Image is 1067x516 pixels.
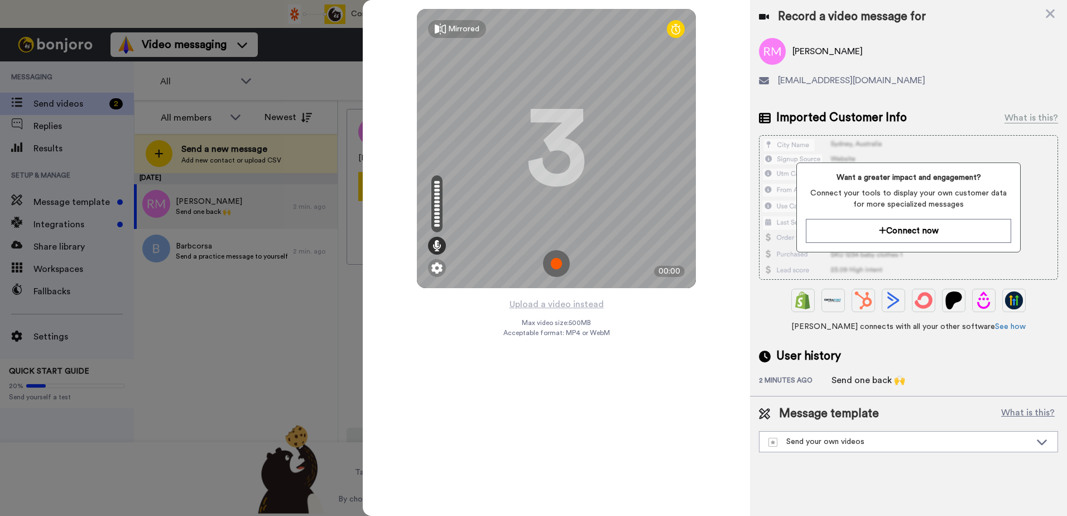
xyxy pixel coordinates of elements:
div: 00:00 [654,266,685,277]
img: Drip [975,292,993,309]
button: Upload a video instead [506,297,607,312]
button: Connect now [806,219,1011,243]
img: ic_record_start.svg [543,250,570,277]
img: GoHighLevel [1005,292,1023,309]
div: Send your own videos [768,436,1031,447]
span: Want a greater impact and engagement? [806,172,1011,183]
img: Ontraport [824,292,842,309]
span: Imported Customer Info [776,109,907,126]
div: Send one back 🙌 [832,374,905,387]
span: Message template [779,405,879,422]
img: Hubspot [854,292,872,309]
div: 3 [526,107,587,190]
span: Max video size: 500 MB [522,318,591,327]
img: ConvertKit [915,292,933,309]
img: ic_gear.svg [431,262,443,274]
a: See how [995,323,1026,331]
button: What is this? [998,405,1058,422]
span: User history [776,348,841,365]
img: Shopify [794,292,812,309]
span: Connect your tools to display your own customer data for more specialized messages [806,188,1011,210]
img: Patreon [945,292,963,309]
div: What is this? [1004,111,1058,125]
img: demo-template.svg [768,438,777,447]
span: [PERSON_NAME] connects with all your other software [759,321,1058,332]
div: 2 minutes ago [759,376,832,387]
span: Acceptable format: MP4 or WebM [503,328,610,337]
img: ActiveCampaign [885,292,902,309]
